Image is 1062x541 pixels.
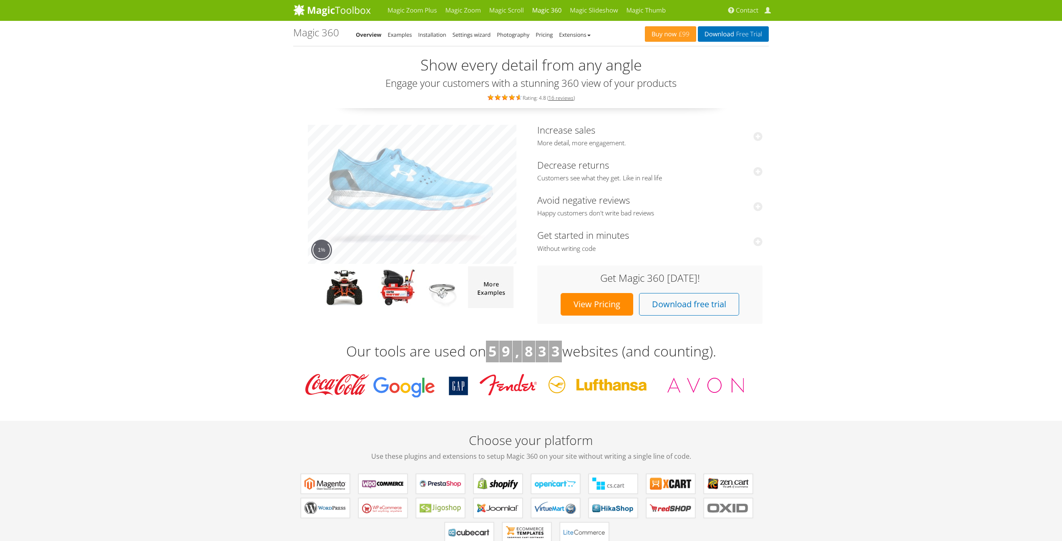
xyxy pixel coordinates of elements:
[549,94,574,101] a: 16 reviews
[293,93,769,102] div: Rating: 4.8 ( )
[646,498,695,518] a: Magic 360 for redSHOP
[559,31,590,38] a: Extensions
[418,31,446,38] a: Installation
[358,498,408,518] a: Magic 360 for WP e-Commerce
[650,502,692,514] b: Magic 360 for redSHOP
[704,474,753,494] a: Magic 360 for Zen Cart
[477,502,519,514] b: Magic 360 for Joomla
[356,31,382,38] a: Overview
[535,478,576,490] b: Magic 360 for OpenCart
[589,474,638,494] a: Magic 360 for CS-Cart
[592,478,634,490] b: Magic 360 for CS-Cart
[537,209,763,217] span: Happy customers don't write bad reviews
[473,498,523,518] a: Magic 360 for Joomla
[561,293,633,316] a: View Pricing
[293,4,371,16] img: MagicToolbox.com - Image tools for your website
[488,341,496,361] b: 5
[537,229,763,253] a: Get started in minutesWithout writing code
[420,478,461,490] b: Magic 360 for PrestaShop
[515,341,519,361] b: ,
[497,31,529,38] a: Photography
[650,478,692,490] b: Magic 360 for X-Cart
[305,478,346,490] b: Magic 360 for Magento
[506,526,548,538] b: Magic 360 for ecommerce Templates
[698,26,769,42] a: DownloadFree Trial
[362,478,404,490] b: Magic 360 for WooCommerce
[358,474,408,494] a: Magic 360 for WooCommerce
[536,31,553,38] a: Pricing
[477,478,519,490] b: Magic 360 for Shopify
[362,502,404,514] b: Magic 360 for WP e-Commerce
[293,57,769,73] h2: Show every detail from any angle
[525,341,533,361] b: 8
[293,341,769,362] h3: Our tools are used on websites (and counting).
[301,474,350,494] a: Magic 360 for Magento
[707,478,749,490] b: Magic 360 for Zen Cart
[502,341,510,361] b: 9
[537,245,763,253] span: Without writing code
[589,498,638,518] a: Magic 360 for HikaShop
[537,139,763,147] span: More detail, more engagement.
[564,526,605,538] b: Magic 360 for LiteCommerce
[416,498,465,518] a: Magic 360 for Jigoshop
[473,474,523,494] a: Magic 360 for Shopify
[537,159,763,182] a: Decrease returnsCustomers see what they get. Like in real life
[537,124,763,147] a: Increase salesMore detail, more engagement.
[677,31,690,38] span: £99
[535,502,576,514] b: Magic 360 for VirtueMart
[639,293,739,316] a: Download free trial
[293,433,769,461] h2: Choose your platform
[388,31,412,38] a: Examples
[416,474,465,494] a: Magic 360 for PrestaShop
[592,502,634,514] b: Magic 360 for HikaShop
[293,27,339,38] h1: Magic 360
[453,31,491,38] a: Settings wizard
[531,498,580,518] a: Magic 360 for VirtueMart
[707,502,749,514] b: Magic 360 for OXID
[301,498,350,518] a: Magic 360 for WordPress
[468,266,513,308] img: more magic 360 demos
[736,6,758,15] span: Contact
[546,273,754,283] h3: Get Magic 360 [DATE]!
[299,371,763,400] img: Magic Toolbox Customers
[537,194,763,217] a: Avoid negative reviewsHappy customers don't write bad reviews
[538,341,546,361] b: 3
[305,502,346,514] b: Magic 360 for WordPress
[448,526,490,538] b: Magic 360 for CubeCart
[537,174,763,182] span: Customers see what they get. Like in real life
[551,341,559,361] b: 3
[646,474,695,494] a: Magic 360 for X-Cart
[704,498,753,518] a: Magic 360 for OXID
[531,474,580,494] a: Magic 360 for OpenCart
[293,451,769,461] span: Use these plugins and extensions to setup Magic 360 on your site without writing a single line of...
[734,31,762,38] span: Free Trial
[293,78,769,88] h3: Engage your customers with a stunning 360 view of your products
[645,26,696,42] a: Buy now£99
[420,502,461,514] b: Magic 360 for Jigoshop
